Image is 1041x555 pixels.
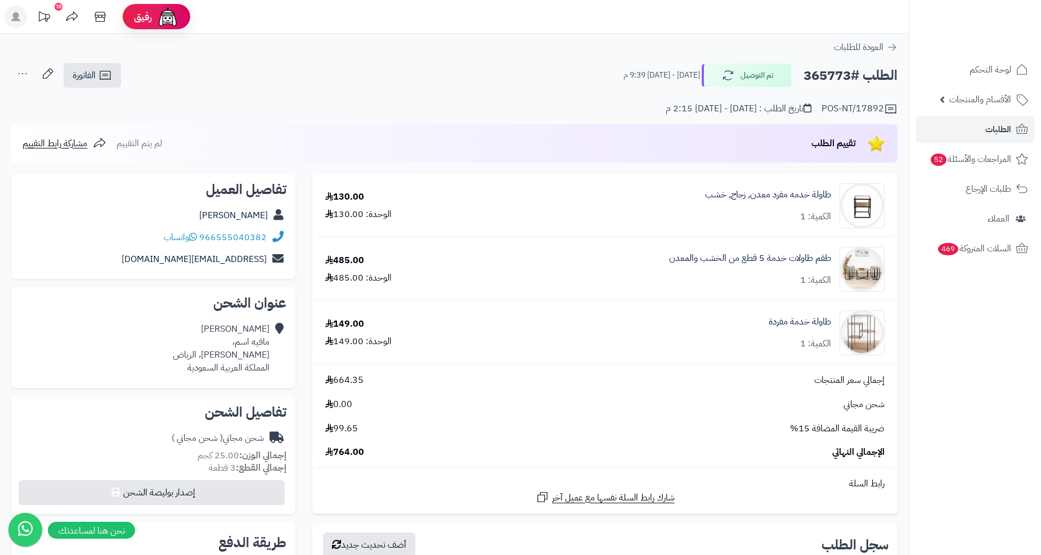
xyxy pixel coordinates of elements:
[325,208,392,221] div: الوحدة: 130.00
[536,490,675,504] a: شارك رابط السلة نفسها مع عميل آخر
[800,210,831,223] div: الكمية: 1
[988,211,1009,227] span: العملاء
[325,422,358,435] span: 99.65
[964,28,1030,52] img: logo-2.png
[985,121,1011,137] span: الطلبات
[55,3,62,11] div: 10
[769,315,831,328] a: طاولة خدمة مفردة
[804,64,898,87] h2: الطلب #365773
[840,310,884,355] img: 1744303202-2-90x90.jpg
[832,446,885,459] span: الإجمالي النهائي
[937,241,1011,256] span: السلات المتروكة
[156,6,179,28] img: ai-face.png
[172,432,264,445] div: شحن مجاني
[198,449,286,462] small: 25.00 كجم
[843,398,885,411] span: شحن مجاني
[623,70,700,81] small: [DATE] - [DATE] 9:39 م
[840,183,884,228] img: 1677315398-220603011323-90x90.png
[916,175,1034,202] a: طلبات الإرجاع
[239,449,286,462] strong: إجمالي الوزن:
[916,235,1034,262] a: السلات المتروكة469
[325,272,392,285] div: الوحدة: 485.00
[938,243,958,255] span: 469
[122,252,267,266] a: [EMAIL_ADDRESS][DOMAIN_NAME]
[199,209,268,222] a: [PERSON_NAME]
[325,254,364,267] div: 485.00
[19,480,285,505] button: إصدار بوليصة الشحن
[325,191,364,204] div: 130.00
[325,398,352,411] span: 0.00
[916,205,1034,232] a: العملاء
[811,137,856,150] span: تقييم الطلب
[790,422,885,435] span: ضريبة القيمة المضافة 15%
[173,323,270,374] div: [PERSON_NAME] مافيه اسم، [PERSON_NAME]، الرياض المملكة العربية السعودية
[325,318,364,331] div: 149.00
[164,231,197,244] a: واتساب
[20,183,286,196] h2: تفاصيل العميل
[20,405,286,419] h2: تفاصيل الشحن
[209,461,286,475] small: 3 قطعة
[800,274,831,287] div: الكمية: 1
[970,62,1011,78] span: لوحة التحكم
[317,477,893,490] div: رابط السلة
[30,6,58,31] a: تحديثات المنصة
[669,252,831,265] a: طقم طاولات خدمة 5 قطع من الخشب والمعدن
[73,69,96,82] span: الفاتورة
[822,538,889,552] h3: سجل الطلب
[916,146,1034,173] a: المراجعات والأسئلة52
[116,137,162,150] span: لم يتم التقييم
[814,374,885,387] span: إجمالي سعر المنتجات
[134,10,152,24] span: رفيق
[705,188,831,201] a: طاولة خدمه مفرد معدن, زجاج, خشب
[666,102,811,115] div: تاريخ الطلب : [DATE] - [DATE] 2:15 م
[834,40,883,54] span: العودة للطلبات
[325,446,364,459] span: 764.00
[325,335,392,348] div: الوحدة: 149.00
[834,40,898,54] a: العودة للطلبات
[702,64,792,87] button: تم التوصيل
[931,154,946,166] span: 52
[552,491,675,504] span: شارك رابط السلة نفسها مع عميل آخر
[20,296,286,310] h2: عنوان الشحن
[236,461,286,475] strong: إجمالي القطع:
[218,536,286,549] h2: طريقة الدفع
[966,181,1011,197] span: طلبات الإرجاع
[64,63,121,88] a: الفاتورة
[916,56,1034,83] a: لوحة التحكم
[199,231,267,244] a: 966555040382
[800,337,831,350] div: الكمية: 1
[23,137,87,150] span: مشاركة رابط التقييم
[172,431,223,445] span: ( شحن مجاني )
[949,92,1011,107] span: الأقسام والمنتجات
[23,137,106,150] a: مشاركة رابط التقييم
[916,116,1034,143] a: الطلبات
[822,102,898,116] div: POS-NT/17892
[325,374,364,387] span: 664.35
[930,151,1011,167] span: المراجعات والأسئلة
[840,247,884,292] img: 1741867475-1-90x90.jpg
